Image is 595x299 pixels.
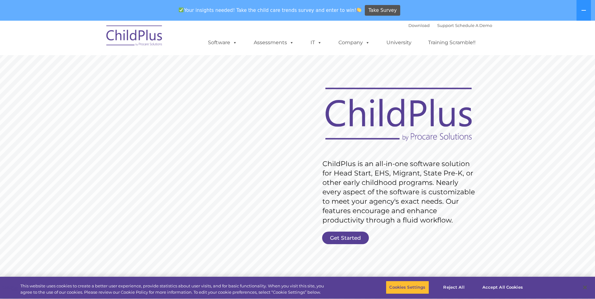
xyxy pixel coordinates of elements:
a: Take Survey [365,5,400,16]
img: ChildPlus by Procare Solutions [103,21,166,52]
span: Your insights needed! Take the child care trends survey and enter to win! [176,4,364,16]
img: ✅ [179,8,183,12]
a: Get Started [322,232,369,244]
span: Take Survey [369,5,397,16]
rs-layer: ChildPlus is an all-in-one software solution for Head Start, EHS, Migrant, State Pre-K, or other ... [322,159,478,225]
a: IT [304,36,328,49]
button: Cookies Settings [386,281,429,294]
a: Training Scramble!! [422,36,482,49]
a: Download [408,23,430,28]
img: 👏 [357,8,361,12]
a: Software [202,36,243,49]
a: Company [332,36,376,49]
div: This website uses cookies to create a better user experience, provide statistics about user visit... [20,283,327,295]
button: Close [578,281,592,294]
button: Accept All Cookies [479,281,526,294]
a: Assessments [247,36,300,49]
a: University [380,36,418,49]
button: Reject All [434,281,474,294]
a: Schedule A Demo [455,23,492,28]
a: Support [437,23,454,28]
font: | [408,23,492,28]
